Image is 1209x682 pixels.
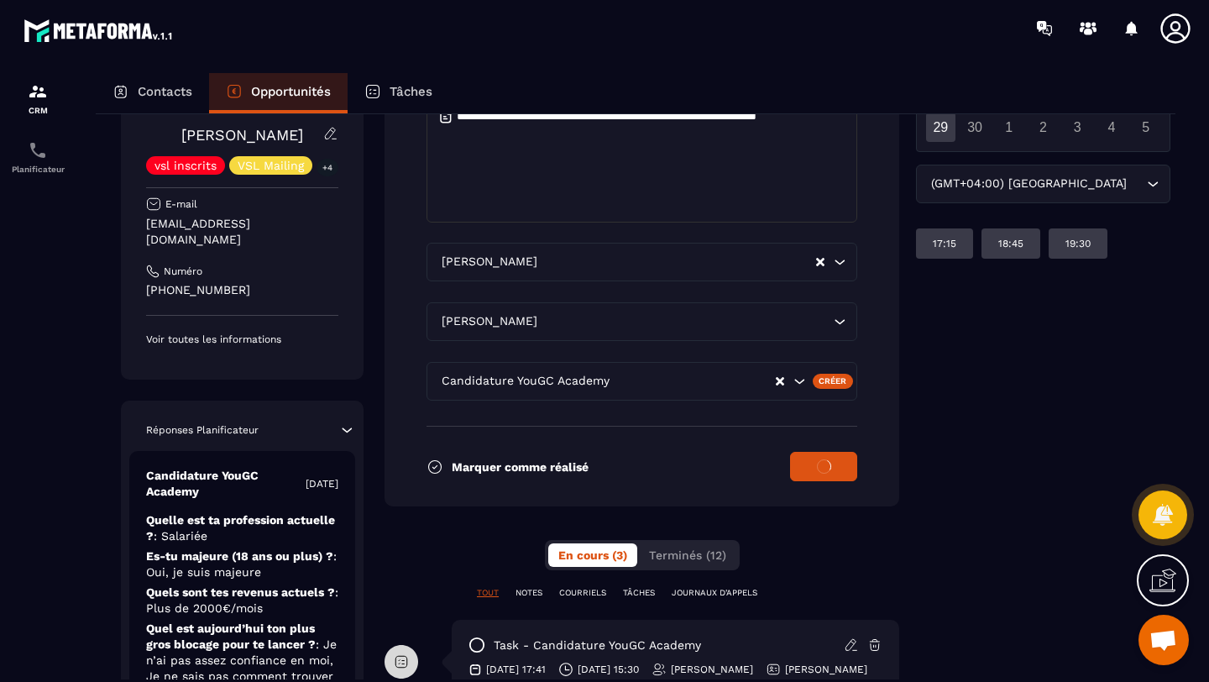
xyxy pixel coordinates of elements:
p: Planificateur [4,165,71,174]
button: Clear Selected [776,375,784,388]
p: JOURNAUX D'APPELS [672,587,757,599]
p: Numéro [164,265,202,278]
input: Search for option [1130,175,1143,193]
p: Voir toutes les informations [146,333,338,346]
a: [PERSON_NAME] [181,126,303,144]
div: 1 [994,113,1023,142]
p: Quelle est ta profession actuelle ? [146,512,338,544]
p: 18:45 [998,237,1023,250]
div: 29 [926,113,955,142]
p: E-mail [165,197,197,211]
img: scheduler [28,140,48,160]
span: [PERSON_NAME] [437,253,541,271]
p: Réponses Planificateur [146,423,259,437]
div: Search for option [427,362,857,401]
p: Es-tu majeure (18 ans ou plus) ? [146,548,338,580]
p: COURRIELS [559,587,606,599]
span: Terminés (12) [649,548,726,562]
div: 3 [1063,113,1092,142]
p: +4 [317,159,338,176]
p: Tâches [390,84,432,99]
div: 30 [960,113,990,142]
p: TÂCHES [623,587,655,599]
a: formationformationCRM [4,69,71,128]
img: logo [24,15,175,45]
p: Quels sont tes revenus actuels ? [146,585,338,616]
div: Search for option [427,302,857,341]
p: [DATE] 15:30 [578,663,639,676]
button: Terminés (12) [639,543,736,567]
div: 4 [1096,113,1126,142]
p: Opportunités [251,84,331,99]
div: 5 [1131,113,1160,142]
img: formation [28,81,48,102]
p: TOUT [477,587,499,599]
input: Search for option [613,372,774,391]
button: En cours (3) [548,543,637,567]
p: Candidature YouGC Academy [146,468,306,500]
span: (GMT+04:00) [GEOGRAPHIC_DATA] [927,175,1130,193]
a: Ouvrir le chat [1138,615,1189,665]
p: [DATE] 17:41 [486,663,546,676]
span: [PERSON_NAME] [437,312,541,331]
a: Opportunités [209,73,348,113]
p: [PERSON_NAME] [671,663,753,676]
p: Marquer comme réalisé [452,460,589,474]
p: 19:30 [1065,237,1091,250]
p: VSL Mailing [238,160,304,171]
p: [PERSON_NAME] [785,663,867,676]
div: Créer [813,374,854,389]
p: Contacts [138,84,192,99]
div: Search for option [427,243,857,281]
p: task - Candidature YouGC Academy [494,637,701,653]
span: En cours (3) [558,548,627,562]
p: [EMAIL_ADDRESS][DOMAIN_NAME] [146,216,338,248]
p: CRM [4,106,71,115]
span: : Salariée [154,529,207,543]
a: Tâches [348,73,449,113]
p: vsl inscrits [154,160,217,171]
button: Clear Selected [816,256,824,269]
div: 2 [1028,113,1058,142]
span: Candidature YouGC Academy [437,372,613,391]
a: Contacts [96,73,209,113]
input: Search for option [541,253,814,271]
p: [PHONE_NUMBER] [146,282,338,298]
p: [DATE] [306,477,338,491]
a: schedulerschedulerPlanificateur [4,128,71,186]
input: Search for option [541,312,830,331]
p: NOTES [516,587,542,599]
p: 17:15 [933,237,956,250]
div: Search for option [916,165,1170,203]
